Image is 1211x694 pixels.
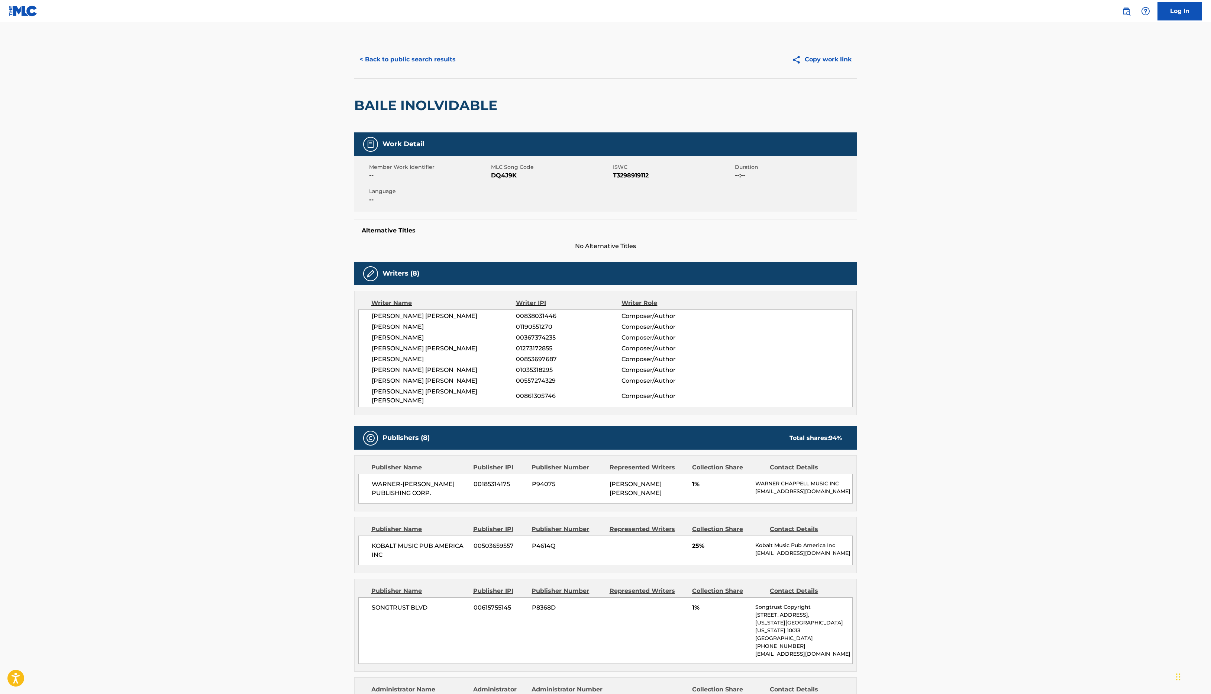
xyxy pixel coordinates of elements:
[382,269,419,278] h5: Writers (8)
[621,392,718,401] span: Composer/Author
[610,481,662,497] span: [PERSON_NAME] [PERSON_NAME]
[372,344,516,353] span: [PERSON_NAME] [PERSON_NAME]
[532,480,604,489] span: P94075
[516,299,622,308] div: Writer IPI
[474,542,526,550] span: 00503659557
[621,355,718,364] span: Composer/Author
[473,463,526,472] div: Publisher IPI
[770,587,842,595] div: Contact Details
[692,603,750,612] span: 1%
[372,355,516,364] span: [PERSON_NAME]
[613,163,733,171] span: ISWC
[532,587,604,595] div: Publisher Number
[692,525,764,534] div: Collection Share
[829,434,842,441] span: 94 %
[692,587,764,595] div: Collection Share
[770,525,842,534] div: Contact Details
[516,333,621,342] span: 00367374235
[516,366,621,375] span: 01035318295
[366,269,375,278] img: Writers
[473,525,526,534] div: Publisher IPI
[610,463,687,472] div: Represented Writers
[369,187,489,195] span: Language
[371,463,468,472] div: Publisher Name
[372,322,516,331] span: [PERSON_NAME]
[369,163,489,171] span: Member Work Identifier
[613,171,733,180] span: T3298919112
[1174,658,1211,694] iframe: Chat Widget
[1176,666,1181,688] div: Drag
[9,6,38,16] img: MLC Logo
[372,366,516,375] span: [PERSON_NAME] [PERSON_NAME]
[354,97,501,114] h2: BAILE INOLVIDABLE
[516,355,621,364] span: 00853697687
[473,587,526,595] div: Publisher IPI
[474,480,526,489] span: 00185314175
[372,603,468,612] span: SONGTRUST BLVD
[372,333,516,342] span: [PERSON_NAME]
[692,542,750,550] span: 25%
[371,299,516,308] div: Writer Name
[474,603,526,612] span: 00615755145
[621,299,718,308] div: Writer Role
[354,242,857,251] span: No Alternative Titles
[532,542,604,550] span: P4614Q
[516,376,621,385] span: 00557274329
[610,587,687,595] div: Represented Writers
[735,163,855,171] span: Duration
[491,163,611,171] span: MLC Song Code
[621,312,718,321] span: Composer/Author
[491,171,611,180] span: DQ4J9K
[516,392,621,401] span: 00861305746
[382,434,430,442] h5: Publishers (8)
[372,376,516,385] span: [PERSON_NAME] [PERSON_NAME]
[516,322,621,331] span: 01190551270
[792,55,805,64] img: Copy work link
[532,463,604,472] div: Publisher Number
[789,434,842,443] div: Total shares:
[1157,2,1202,20] a: Log In
[516,344,621,353] span: 01273172855
[735,171,855,180] span: --:--
[532,603,604,612] span: P8368D
[755,650,852,658] p: [EMAIL_ADDRESS][DOMAIN_NAME]
[692,480,750,489] span: 1%
[366,434,375,443] img: Publishers
[1141,7,1150,16] img: help
[755,634,852,642] p: [GEOGRAPHIC_DATA]
[755,549,852,557] p: [EMAIL_ADDRESS][DOMAIN_NAME]
[621,366,718,375] span: Composer/Author
[755,603,852,611] p: Songtrust Copyright
[372,312,516,321] span: [PERSON_NAME] [PERSON_NAME]
[362,227,849,234] h5: Alternative Titles
[1138,4,1153,19] div: Help
[755,488,852,495] p: [EMAIL_ADDRESS][DOMAIN_NAME]
[371,525,468,534] div: Publisher Name
[369,195,489,204] span: --
[755,480,852,488] p: WARNER CHAPPELL MUSIC INC
[369,171,489,180] span: --
[354,50,461,69] button: < Back to public search results
[371,587,468,595] div: Publisher Name
[382,140,424,148] h5: Work Detail
[1119,4,1134,19] a: Public Search
[366,140,375,149] img: Work Detail
[770,463,842,472] div: Contact Details
[755,642,852,650] p: [PHONE_NUMBER]
[516,312,621,321] span: 00838031446
[532,525,604,534] div: Publisher Number
[621,376,718,385] span: Composer/Author
[692,463,764,472] div: Collection Share
[755,619,852,634] p: [US_STATE][GEOGRAPHIC_DATA][US_STATE] 10013
[372,480,468,498] span: WARNER-[PERSON_NAME] PUBLISHING CORP.
[372,387,516,405] span: [PERSON_NAME] [PERSON_NAME] [PERSON_NAME]
[372,542,468,559] span: KOBALT MUSIC PUB AMERICA INC
[621,344,718,353] span: Composer/Author
[1122,7,1131,16] img: search
[755,542,852,549] p: Kobalt Music Pub America Inc
[787,50,857,69] button: Copy work link
[610,525,687,534] div: Represented Writers
[755,611,852,619] p: [STREET_ADDRESS],
[621,322,718,331] span: Composer/Author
